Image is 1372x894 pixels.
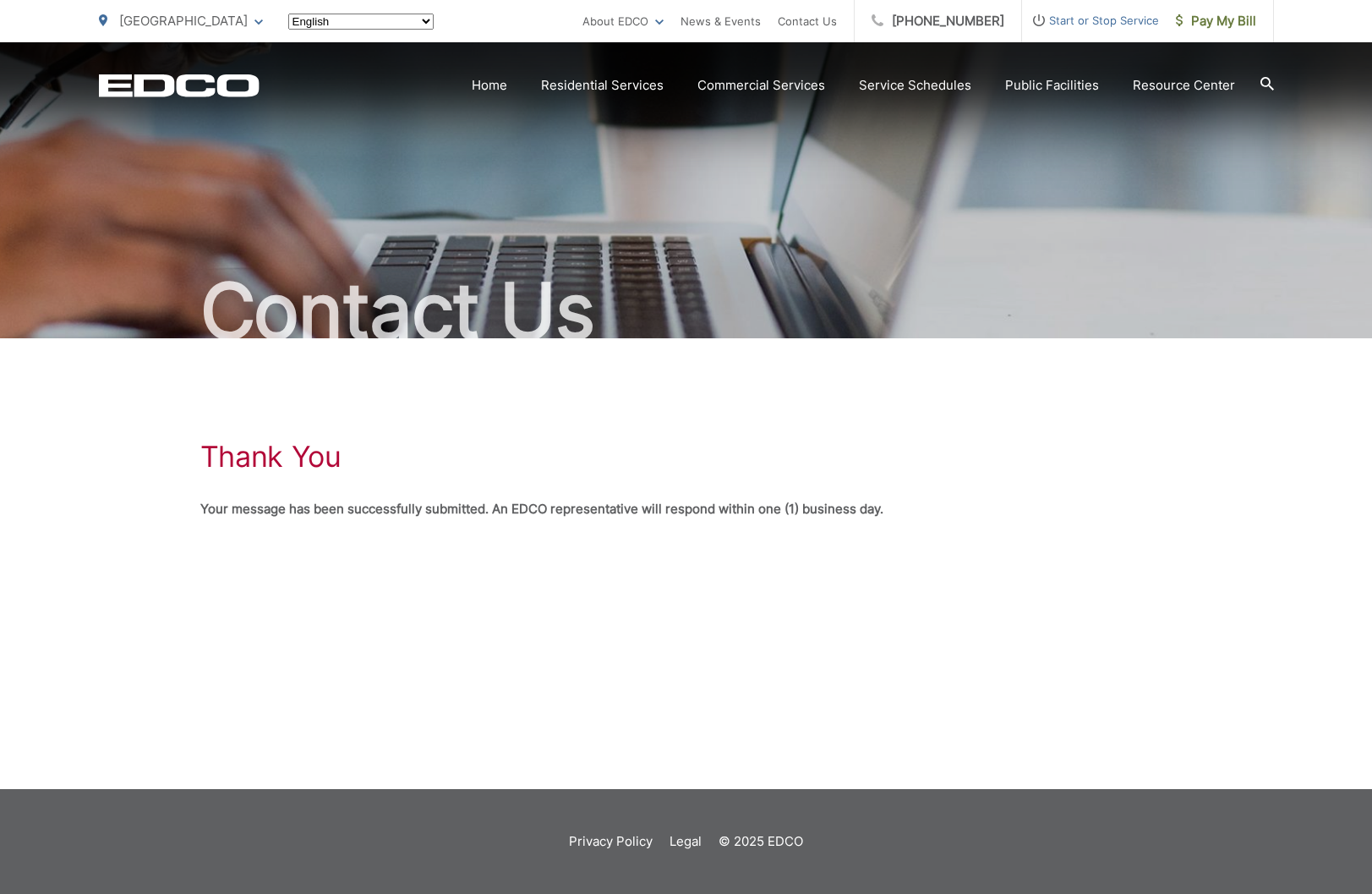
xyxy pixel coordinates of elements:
[778,11,837,31] a: Contact Us
[859,75,971,96] a: Service Schedules
[99,269,1274,354] h2: Contact Us
[200,440,342,474] h1: Thank You
[472,75,507,96] a: Home
[719,831,803,852] p: © 2025 EDCO
[99,74,260,97] a: EDCD logo. Return to the homepage.
[1176,11,1256,31] span: Pay My Bill
[119,13,248,29] span: [GEOGRAPHIC_DATA]
[1133,75,1235,96] a: Resource Center
[1005,75,1099,96] a: Public Facilities
[582,11,664,31] a: About EDCO
[681,11,761,31] a: News & Events
[697,75,825,96] a: Commercial Services
[569,831,653,852] a: Privacy Policy
[541,75,664,96] a: Residential Services
[670,831,702,852] a: Legal
[288,14,434,30] select: Select a language
[200,501,883,517] strong: Your message has been successfully submitted. An EDCO representative will respond within one (1) ...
